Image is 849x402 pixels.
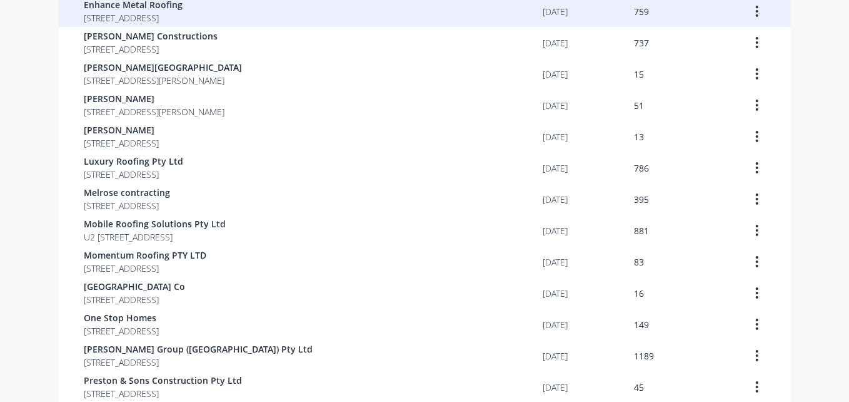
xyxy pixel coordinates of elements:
span: [STREET_ADDRESS] [84,356,313,369]
span: [STREET_ADDRESS][PERSON_NAME] [84,74,242,87]
span: One Stop Homes [84,311,159,324]
div: [DATE] [543,381,568,394]
span: [STREET_ADDRESS] [84,168,183,181]
span: [STREET_ADDRESS] [84,11,183,24]
span: [STREET_ADDRESS] [84,293,185,306]
span: [STREET_ADDRESS] [84,137,159,150]
div: 16 [634,287,644,300]
div: [DATE] [543,99,568,112]
span: [PERSON_NAME][GEOGRAPHIC_DATA] [84,61,242,74]
span: Melrose contracting [84,186,170,199]
div: [DATE] [543,318,568,331]
span: Preston & Sons Construction Pty Ltd [84,374,242,387]
span: [PERSON_NAME] [84,92,224,105]
div: 395 [634,193,649,206]
div: 759 [634,5,649,18]
span: [STREET_ADDRESS] [84,262,206,275]
div: [DATE] [543,193,568,206]
span: [STREET_ADDRESS] [84,387,242,400]
span: [PERSON_NAME] Constructions [84,29,218,43]
span: Mobile Roofing Solutions Pty Ltd [84,217,226,230]
span: U2 [STREET_ADDRESS] [84,230,226,244]
div: [DATE] [543,224,568,237]
div: 15 [634,68,644,81]
span: [STREET_ADDRESS] [84,199,170,212]
div: 737 [634,36,649,49]
div: [DATE] [543,5,568,18]
div: 881 [634,224,649,237]
div: 1189 [634,349,654,363]
span: [STREET_ADDRESS] [84,43,218,56]
span: Luxury Roofing Pty Ltd [84,155,183,168]
div: [DATE] [543,162,568,175]
div: [DATE] [543,36,568,49]
div: [DATE] [543,130,568,143]
div: 786 [634,162,649,175]
span: [STREET_ADDRESS] [84,324,159,338]
div: [DATE] [543,255,568,269]
div: 83 [634,255,644,269]
div: [DATE] [543,349,568,363]
div: [DATE] [543,287,568,300]
div: 149 [634,318,649,331]
span: [GEOGRAPHIC_DATA] Co [84,280,185,293]
span: [PERSON_NAME] [84,123,159,137]
div: 51 [634,99,644,112]
div: 45 [634,381,644,394]
div: 13 [634,130,644,143]
span: [STREET_ADDRESS][PERSON_NAME] [84,105,224,118]
span: [PERSON_NAME] Group ([GEOGRAPHIC_DATA]) Pty Ltd [84,343,313,356]
div: [DATE] [543,68,568,81]
span: Momentum Roofing PTY LTD [84,249,206,262]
